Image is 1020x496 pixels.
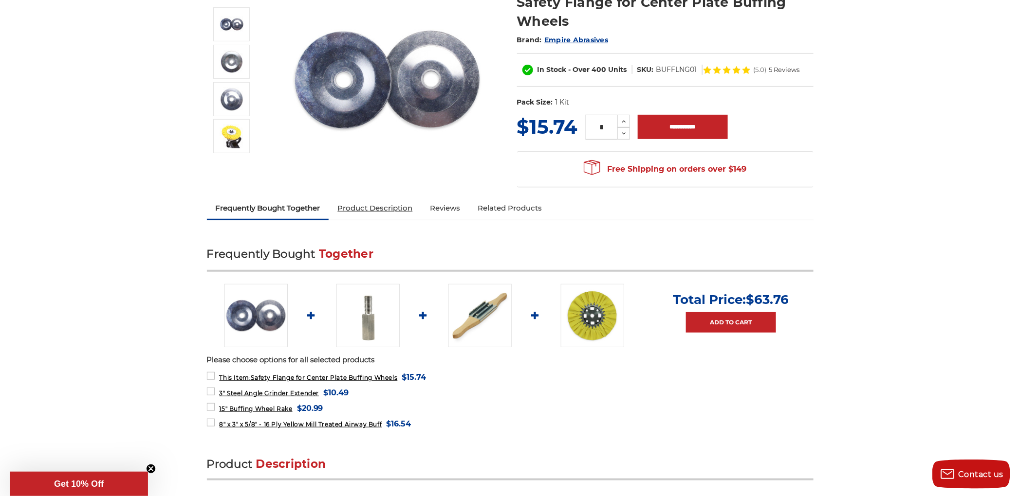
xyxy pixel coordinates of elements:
[54,479,104,489] span: Get 10% Off
[754,67,767,73] span: (5.0)
[592,65,607,74] span: 400
[517,35,542,44] span: Brand:
[686,312,776,333] a: Add to Cart
[219,405,292,412] span: 15" Buffing Wheel Rake
[207,197,329,219] a: Frequently Bought Together
[517,115,578,139] span: $15.74
[219,374,397,381] span: Safety Flange for Center Plate Buffing Wheels
[544,35,608,44] a: Empire Abrasives
[673,292,789,307] p: Total Price:
[584,159,746,179] span: Free Shipping on orders over $149
[207,354,814,366] p: Please choose options for all selected products
[219,374,251,381] strong: This Item:
[219,421,382,428] span: 8" x 3" x 5/8" - 16 Ply Yellow Mill Treated Airway Buff
[207,457,253,471] span: Product
[932,460,1010,489] button: Contact us
[637,65,654,75] dt: SKU:
[656,65,697,75] dd: BUFFLNG01
[421,197,469,219] a: Reviews
[555,97,569,107] dd: 1 Kit
[329,197,421,219] a: Product Description
[746,292,789,307] span: $63.76
[609,65,627,74] span: Units
[402,371,426,384] span: $15.74
[224,284,288,347] img: 4 inch safety flange for center plate airway buffs
[959,470,1004,479] span: Contact us
[569,65,590,74] span: - Over
[146,464,156,474] button: Close teaser
[538,65,567,74] span: In Stock
[220,87,244,111] img: 4" airway buff safety flange
[323,386,349,399] span: $10.49
[220,50,244,74] img: airway buff safety flange
[256,457,326,471] span: Description
[10,472,148,496] div: Get 10% OffClose teaser
[319,247,373,261] span: Together
[297,402,323,415] span: $20.99
[769,67,800,73] span: 5 Reviews
[220,124,244,148] img: center plate airway buff safety flange
[386,417,411,430] span: $16.54
[469,197,551,219] a: Related Products
[517,97,553,107] dt: Pack Size:
[220,12,244,36] img: 4 inch safety flange for center plate airway buffs
[207,247,315,261] span: Frequently Bought
[219,390,319,397] span: 3" Steel Angle Grinder Extender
